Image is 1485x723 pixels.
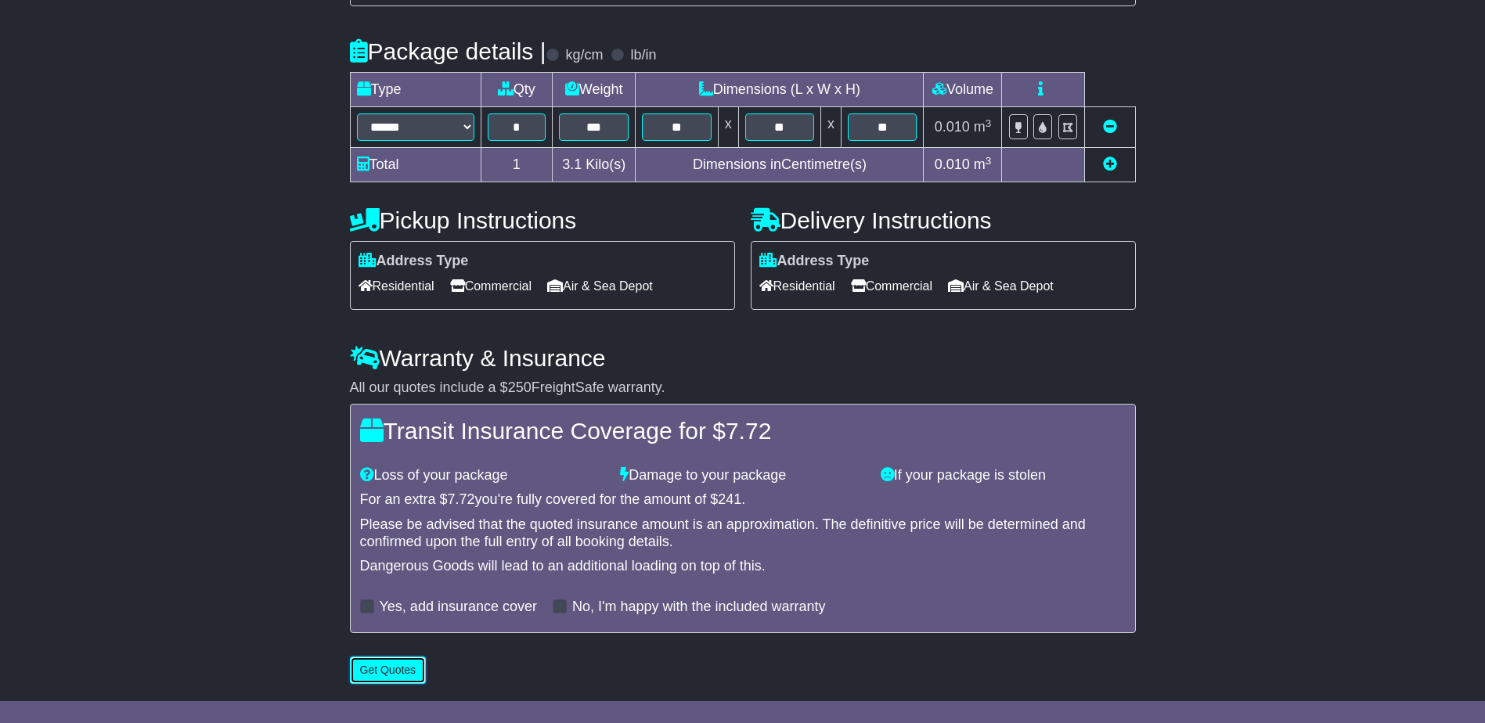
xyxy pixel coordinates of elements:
[974,119,992,135] span: m
[562,156,582,172] span: 3.1
[718,107,738,148] td: x
[350,207,735,233] h4: Pickup Instructions
[350,148,481,182] td: Total
[360,418,1126,444] h4: Transit Insurance Coverage for $
[360,558,1126,575] div: Dangerous Goods will lead to an additional loading on top of this.
[380,599,537,616] label: Yes, add insurance cover
[352,467,613,484] div: Loss of your package
[360,516,1126,550] div: Please be advised that the quoted insurance amount is an approximation. The definitive price will...
[986,155,992,167] sup: 3
[448,491,475,507] span: 7.72
[553,148,636,182] td: Kilo(s)
[572,599,826,616] label: No, I'm happy with the included warranty
[508,379,532,395] span: 250
[974,156,992,172] span: m
[359,274,434,298] span: Residential
[924,73,1002,107] td: Volume
[751,207,1136,233] h4: Delivery Instructions
[481,148,553,182] td: 1
[636,148,924,182] td: Dimensions in Centimetre(s)
[350,38,546,64] h4: Package details |
[553,73,636,107] td: Weight
[986,117,992,129] sup: 3
[821,107,842,148] td: x
[935,119,970,135] span: 0.010
[948,274,1054,298] span: Air & Sea Depot
[851,274,932,298] span: Commercial
[359,253,469,270] label: Address Type
[718,491,741,507] span: 241
[935,156,970,172] span: 0.010
[1103,119,1117,135] a: Remove this item
[612,467,873,484] div: Damage to your package
[547,274,653,298] span: Air & Sea Depot
[759,274,835,298] span: Residential
[1103,156,1117,172] a: Add new item
[350,656,427,684] button: Get Quotes
[350,379,1136,397] div: All our quotes include a $ FreightSafe warranty.
[450,274,532,298] span: Commercial
[350,345,1136,371] h4: Warranty & Insurance
[726,418,771,444] span: 7.72
[873,467,1134,484] div: If your package is stolen
[636,73,924,107] td: Dimensions (L x W x H)
[759,253,870,270] label: Address Type
[481,73,553,107] td: Qty
[565,47,603,64] label: kg/cm
[360,491,1126,509] div: For an extra $ you're fully covered for the amount of $ .
[350,73,481,107] td: Type
[630,47,656,64] label: lb/in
